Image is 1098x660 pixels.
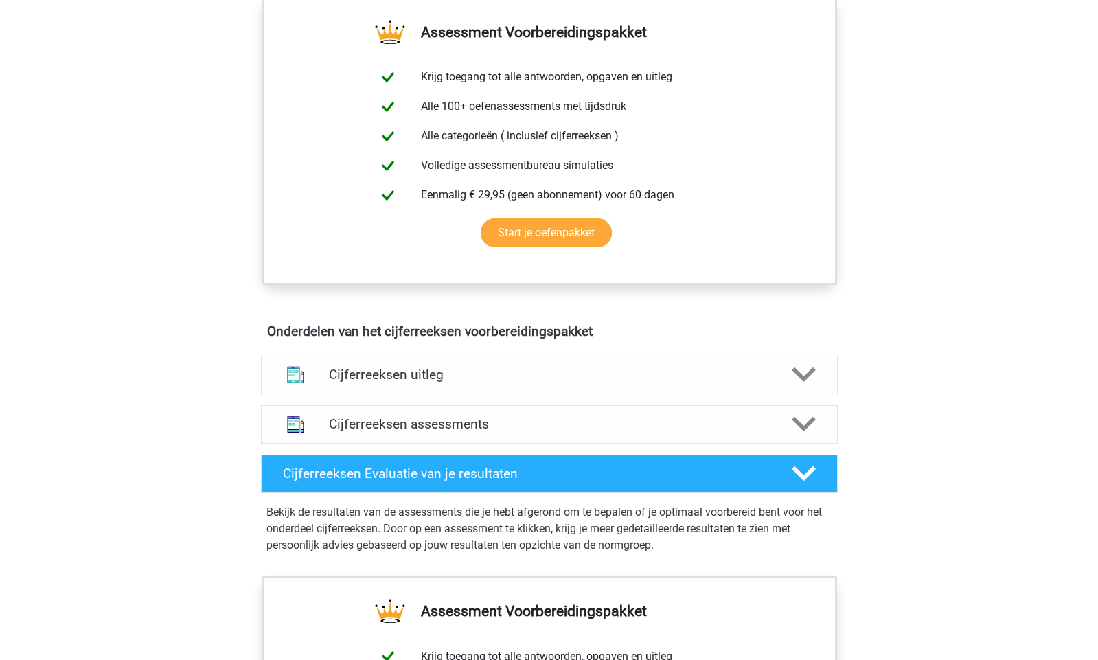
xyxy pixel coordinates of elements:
[481,218,612,247] a: Start je oefenpakket
[267,323,832,339] h4: Onderdelen van het cijferreeksen voorbereidingspakket
[278,357,313,392] img: cijferreeksen uitleg
[255,405,843,444] a: assessments Cijferreeksen assessments
[283,466,770,481] h4: Cijferreeksen Evaluatie van je resultaten
[266,504,832,554] p: Bekijk de resultaten van de assessments die je hebt afgerond om te bepalen of je optimaal voorber...
[329,367,770,383] h4: Cijferreeksen uitleg
[255,455,843,493] a: Cijferreeksen Evaluatie van je resultaten
[255,356,843,394] a: uitleg Cijferreeksen uitleg
[329,416,770,432] h4: Cijferreeksen assessments
[278,407,313,442] img: cijferreeksen assessments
